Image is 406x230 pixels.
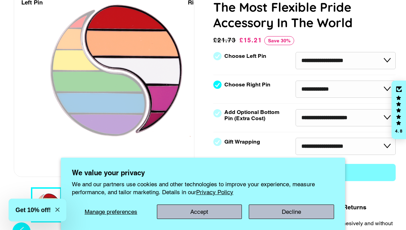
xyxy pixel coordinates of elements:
[72,180,334,196] p: We and our partners use cookies and other technologies to improve your experience, measure perfor...
[249,205,334,219] button: Decline
[31,187,62,222] button: 1 / 7
[224,139,260,145] label: Gift Wrapping
[196,189,233,196] a: Privacy Policy
[85,208,137,215] span: Manage preferences
[72,169,334,177] h2: We value your privacy
[392,81,406,139] div: Click to open Judge.me floating reviews tab
[72,205,150,219] button: Manage preferences
[157,205,242,219] button: Accept
[395,129,403,133] div: 4.8
[224,109,282,122] label: Add Optional Bottom Pin (Extra Cost)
